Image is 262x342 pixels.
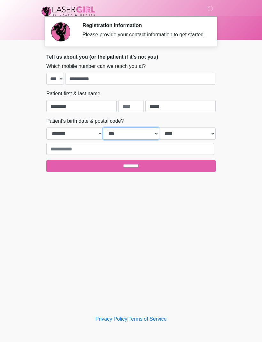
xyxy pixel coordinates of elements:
label: Patient first & last name: [46,90,102,98]
a: | [127,316,128,322]
h2: Registration Information [82,22,206,28]
label: Which mobile number can we reach you at? [46,62,146,70]
a: Privacy Policy [96,316,127,322]
img: Laser Girl Med Spa LLC Logo [40,5,97,18]
label: Patient's birth date & postal code? [46,117,124,125]
img: Agent Avatar [51,22,70,41]
h2: Tell us about you (or the patient if it's not you) [46,54,216,60]
a: Terms of Service [128,316,166,322]
div: Please provide your contact information to get started. [82,31,206,39]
